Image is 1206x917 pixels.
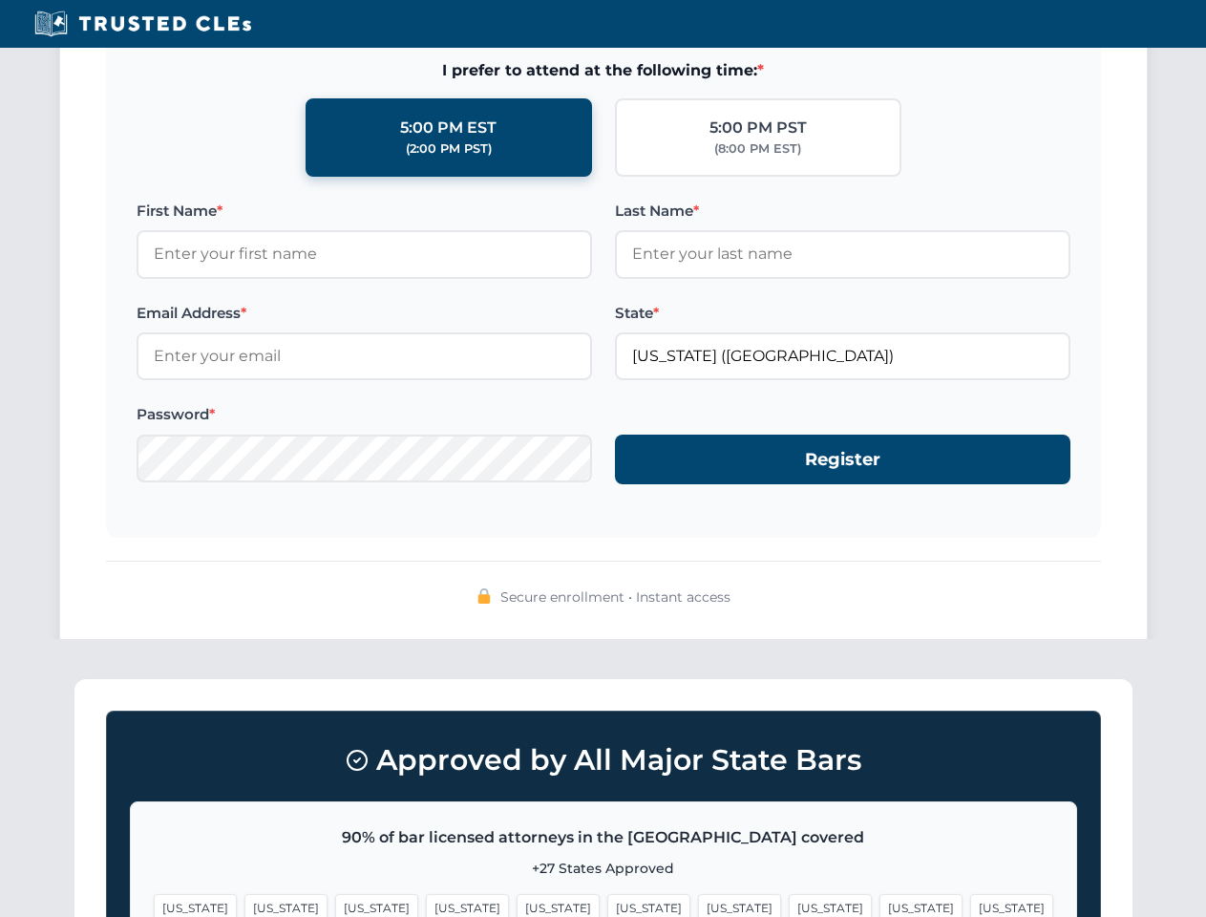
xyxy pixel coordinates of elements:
[400,116,497,140] div: 5:00 PM EST
[615,200,1070,223] label: Last Name
[615,332,1070,380] input: Arizona (AZ)
[406,139,492,159] div: (2:00 PM PST)
[615,435,1070,485] button: Register
[29,10,257,38] img: Trusted CLEs
[154,825,1053,850] p: 90% of bar licensed attorneys in the [GEOGRAPHIC_DATA] covered
[714,139,801,159] div: (8:00 PM EST)
[615,230,1070,278] input: Enter your last name
[476,588,492,604] img: 🔒
[500,586,730,608] span: Secure enrollment • Instant access
[130,735,1077,786] h3: Approved by All Major State Bars
[137,302,592,325] label: Email Address
[137,230,592,278] input: Enter your first name
[709,116,807,140] div: 5:00 PM PST
[137,403,592,426] label: Password
[615,302,1070,325] label: State
[137,58,1070,83] span: I prefer to attend at the following time:
[137,332,592,380] input: Enter your email
[154,858,1053,879] p: +27 States Approved
[137,200,592,223] label: First Name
